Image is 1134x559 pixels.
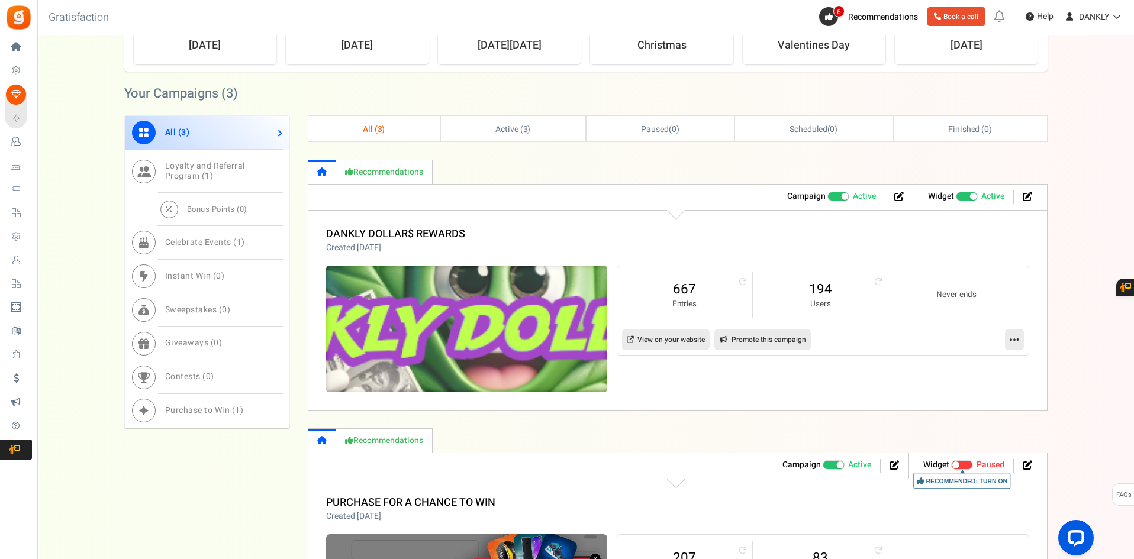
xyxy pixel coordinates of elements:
[36,6,122,30] h3: Gratisfaction
[363,123,385,135] span: All ( )
[819,7,923,26] a: 6 Recommendations
[765,299,876,310] small: Users
[478,38,542,53] strong: [DATE][DATE]
[853,190,876,202] span: Active
[641,123,679,135] span: ( )
[165,337,223,349] span: Giveaways ( )
[1034,11,1054,22] span: Help
[637,38,687,53] strong: Christmas
[919,190,1014,204] li: Widget activated
[977,458,1004,471] span: Paused
[165,270,225,282] span: Instant Win ( )
[790,123,837,135] span: ( )
[641,123,669,135] span: Paused
[226,84,233,103] span: 3
[1116,484,1132,506] span: FAQs
[378,123,382,135] span: 3
[523,123,528,135] span: 3
[181,126,186,138] span: 3
[1021,7,1058,26] a: Help
[765,280,876,299] a: 194
[165,236,245,248] span: Celebrate Events ( )
[981,190,1004,202] span: Active
[629,280,740,299] a: 667
[914,459,1014,473] li: Widget activated
[165,303,231,316] span: Sweepstakes ( )
[165,404,244,416] span: Purchase to Win ( )
[165,126,190,138] span: All ( )
[778,38,850,53] strong: Valentines Day
[214,337,219,349] span: 0
[1079,11,1109,23] span: DANKLY
[326,495,495,510] a: PURCHASE FOR A CHANCE TO WIN
[205,170,210,182] span: 1
[216,270,221,282] span: 0
[848,11,918,23] span: Recommendations
[848,459,871,471] span: Active
[336,428,433,453] a: Recommendations
[165,370,214,383] span: Contests ( )
[5,4,32,31] img: Gratisfaction
[240,203,244,215] span: 0
[951,38,982,53] strong: [DATE]
[900,289,1012,300] small: Never ends
[948,123,992,135] span: Finished ( )
[672,123,676,135] span: 0
[790,123,827,135] span: Scheduled
[787,190,826,202] strong: Campaign
[629,299,740,310] small: Entries
[830,123,835,135] span: 0
[237,236,242,248] span: 1
[336,160,433,184] a: Recommendations
[927,7,985,26] a: Book a call
[622,329,710,350] a: View on your website
[495,123,531,135] span: Active ( )
[326,226,465,242] a: DANKLY DOLLAR$ REWARDS
[206,370,211,383] span: 0
[187,203,247,215] span: Bonus Points ( )
[235,404,240,416] span: 1
[326,242,465,254] p: Created [DATE]
[189,38,221,53] strong: [DATE]
[124,88,238,99] h2: Your Campaigns ( )
[714,329,811,350] a: Promote this campaign
[923,458,949,471] strong: Widget
[928,190,954,202] strong: Widget
[833,5,845,17] span: 6
[326,510,495,522] p: Created [DATE]
[341,38,373,53] strong: [DATE]
[984,123,989,135] span: 0
[782,458,821,471] strong: Campaign
[222,303,227,316] span: 0
[165,160,245,182] span: Loyalty and Referral Program ( )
